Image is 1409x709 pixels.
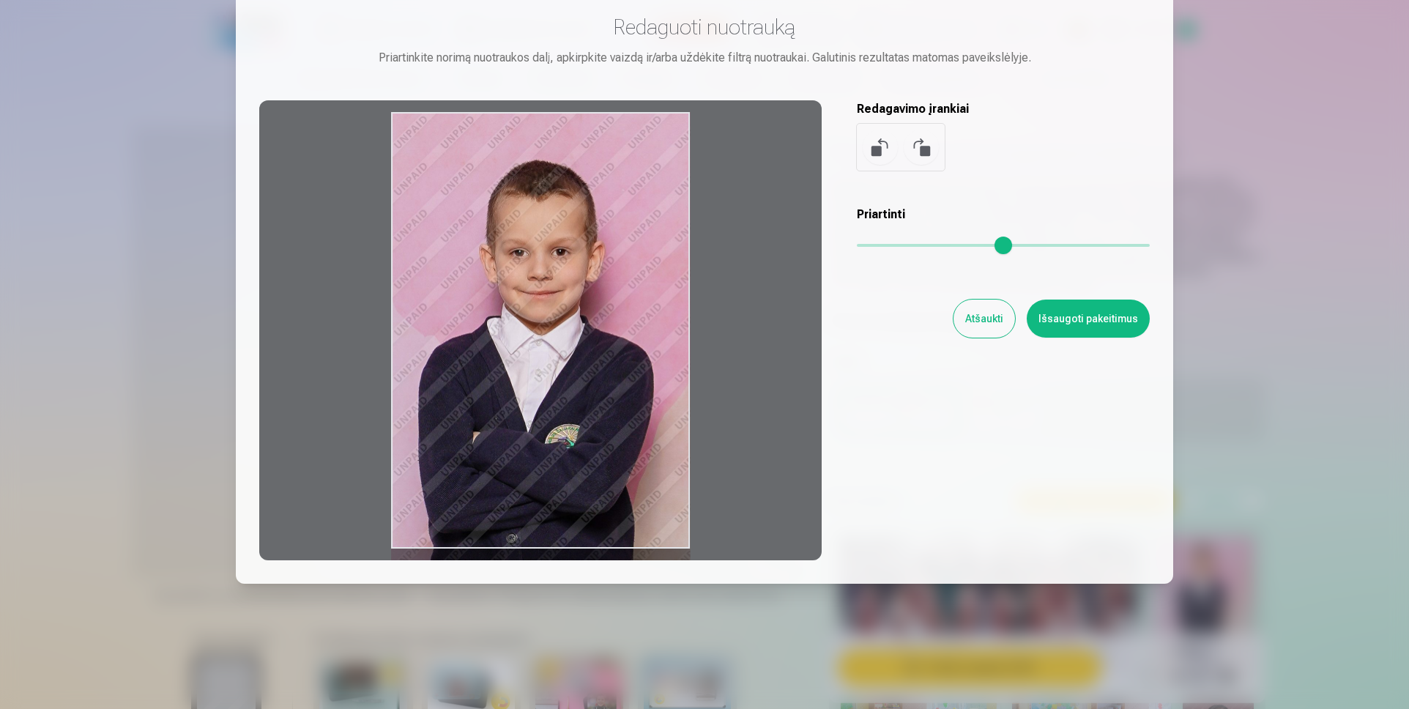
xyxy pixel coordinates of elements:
[857,100,1150,118] h5: Redagavimo įrankiai
[259,49,1150,67] div: Priartinkite norimą nuotraukos dalį, apkirpkite vaizdą ir/arba uždėkite filtrą nuotraukai. Galuti...
[857,206,1150,223] h5: Priartinti
[259,14,1150,40] h3: Redaguoti nuotrauką
[953,300,1015,338] button: Atšaukti
[1027,300,1150,338] button: Išsaugoti pakeitimus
